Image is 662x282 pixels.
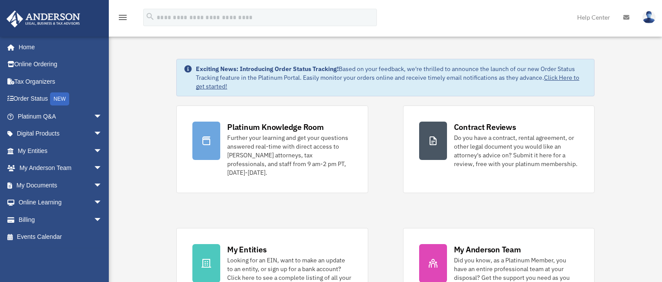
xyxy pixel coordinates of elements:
span: arrow_drop_down [94,194,111,212]
i: menu [118,12,128,23]
img: User Pic [642,11,655,24]
div: My Entities [227,244,266,255]
span: arrow_drop_down [94,108,111,126]
div: NEW [50,92,69,105]
div: Contract Reviews [454,122,516,133]
img: Anderson Advisors Platinum Portal [4,10,83,27]
a: Platinum Knowledge Room Further your learning and get your questions answered real-time with dire... [176,105,368,193]
a: Online Ordering [6,56,115,73]
a: Billingarrow_drop_down [6,211,115,228]
div: Do you have a contract, rental agreement, or other legal document you would like an attorney's ad... [454,133,578,168]
i: search [145,12,155,21]
span: arrow_drop_down [94,211,111,229]
span: arrow_drop_down [94,125,111,143]
a: Platinum Q&Aarrow_drop_down [6,108,115,125]
div: Platinum Knowledge Room [227,122,324,133]
span: arrow_drop_down [94,160,111,177]
div: Based on your feedback, we're thrilled to announce the launch of our new Order Status Tracking fe... [196,65,587,91]
a: My Documentsarrow_drop_down [6,177,115,194]
a: Tax Organizers [6,73,115,90]
a: Click Here to get started! [196,74,579,90]
span: arrow_drop_down [94,177,111,194]
a: Contract Reviews Do you have a contract, rental agreement, or other legal document you would like... [403,105,595,193]
span: arrow_drop_down [94,142,111,160]
div: My Anderson Team [454,244,521,255]
a: menu [118,15,128,23]
a: Digital Productsarrow_drop_down [6,125,115,143]
a: My Anderson Teamarrow_drop_down [6,160,115,177]
a: Online Learningarrow_drop_down [6,194,115,211]
a: My Entitiesarrow_drop_down [6,142,115,160]
div: Further your learning and get your questions answered real-time with direct access to [PERSON_NAM... [227,133,352,177]
strong: Exciting News: Introducing Order Status Tracking! [196,65,339,73]
a: Home [6,38,111,56]
a: Order StatusNEW [6,90,115,108]
a: Events Calendar [6,228,115,246]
